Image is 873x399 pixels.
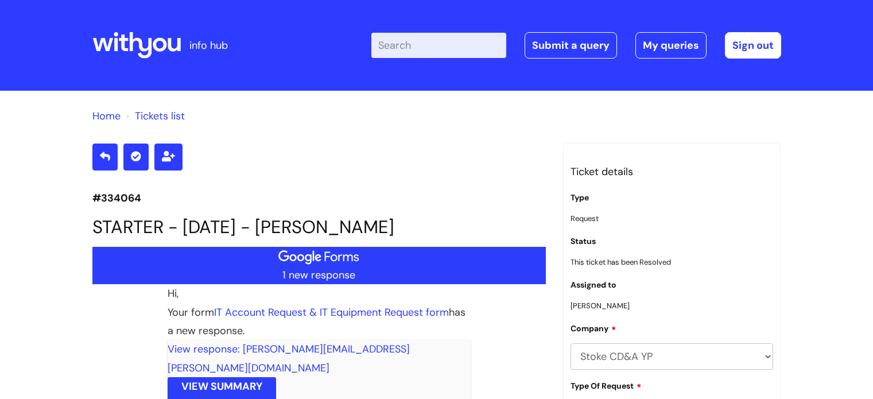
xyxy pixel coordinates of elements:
td: Hi, [168,284,471,303]
label: Assigned to [571,280,616,290]
label: Type Of Request [571,379,642,391]
a: Tickets list [135,109,185,123]
a: IT Account Request & IT Equipment Request form [214,305,449,319]
td: Your form has a new response. [168,303,471,340]
div: 1 new response [92,266,546,284]
a: View response: [PERSON_NAME][EMAIL_ADDRESS][PERSON_NAME][DOMAIN_NAME] [168,342,410,374]
input: Search [371,33,506,58]
a: Submit a query [525,32,617,59]
h1: STARTER - [DATE] - [PERSON_NAME] [92,216,546,238]
li: Solution home [92,107,121,125]
h3: Ticket details [571,162,774,181]
label: Company [571,322,616,334]
img: Google Forms [278,250,360,265]
label: Type [571,193,589,203]
p: Request [571,212,774,225]
label: Status [571,237,596,246]
p: This ticket has been Resolved [571,255,774,269]
p: info hub [189,36,228,55]
a: Sign out [725,32,781,59]
a: Home [92,109,121,123]
a: My queries [635,32,707,59]
div: | - [371,32,781,59]
li: Tickets list [123,107,185,125]
p: [PERSON_NAME] [571,299,774,312]
p: #334064 [92,189,546,207]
